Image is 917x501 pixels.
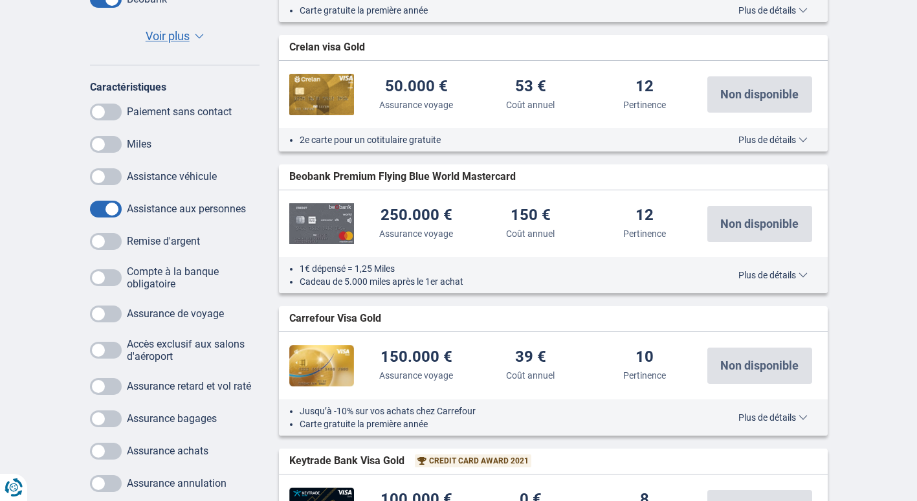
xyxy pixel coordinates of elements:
[707,348,812,384] button: Non disponible
[300,275,699,288] li: Cadeau de 5.000 miles après le 1er achat
[289,311,381,326] span: Carrefour Visa Gold
[379,227,453,240] div: Assurance voyage
[90,81,166,93] label: Caractéristiques
[289,454,404,469] span: Keytrade Bank Visa Gold
[506,227,555,240] div: Coût annuel
[300,133,699,146] li: 2e carte pour un cotitulaire gratuite
[381,207,452,225] div: 250.000 €
[515,78,546,96] div: 53 €
[720,360,799,372] span: Non disponible
[146,28,190,45] span: Voir plus
[289,74,354,115] img: Crelan
[623,369,666,382] div: Pertinence
[127,445,208,457] label: Assurance achats
[738,271,808,280] span: Plus de détails
[623,227,666,240] div: Pertinence
[300,417,699,430] li: Carte gratuite la première année
[729,270,817,280] button: Plus de détails
[635,349,654,366] div: 10
[289,40,365,55] span: Crelan visa Gold
[127,477,226,489] label: Assurance annulation
[385,78,448,96] div: 50.000 €
[729,412,817,423] button: Plus de détails
[127,170,217,183] label: Assistance véhicule
[127,265,260,290] label: Compte à la banque obligatoire
[379,98,453,111] div: Assurance voyage
[300,262,699,275] li: 1€ dépensé = 1,25 Miles
[729,135,817,145] button: Plus de détails
[738,6,808,15] span: Plus de détails
[142,27,208,45] button: Voir plus ▼
[511,207,551,225] div: 150 €
[506,369,555,382] div: Coût annuel
[127,338,260,362] label: Accès exclusif aux salons d'aéroport
[720,89,799,100] span: Non disponible
[506,98,555,111] div: Coût annuel
[381,349,452,366] div: 150.000 €
[127,138,151,150] label: Miles
[289,345,354,386] img: Carrefour Finance
[127,203,246,215] label: Assistance aux personnes
[289,170,516,184] span: Beobank Premium Flying Blue World Mastercard
[300,4,699,17] li: Carte gratuite la première année
[195,34,204,39] span: ▼
[127,235,200,247] label: Remise d'argent
[127,412,217,425] label: Assurance bagages
[623,98,666,111] div: Pertinence
[300,405,699,417] li: Jusqu’à -10% sur vos achats chez Carrefour
[379,369,453,382] div: Assurance voyage
[515,349,546,366] div: 39 €
[738,135,808,144] span: Plus de détails
[127,307,224,320] label: Assurance de voyage
[738,413,808,422] span: Plus de détails
[729,5,817,16] button: Plus de détails
[707,76,812,113] button: Non disponible
[635,78,654,96] div: 12
[289,203,354,244] img: Beobank
[417,456,529,467] a: Credit Card Award 2021
[127,380,251,392] label: Assurance retard et vol raté
[635,207,654,225] div: 12
[720,218,799,230] span: Non disponible
[127,106,232,118] label: Paiement sans contact
[707,206,812,242] button: Non disponible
